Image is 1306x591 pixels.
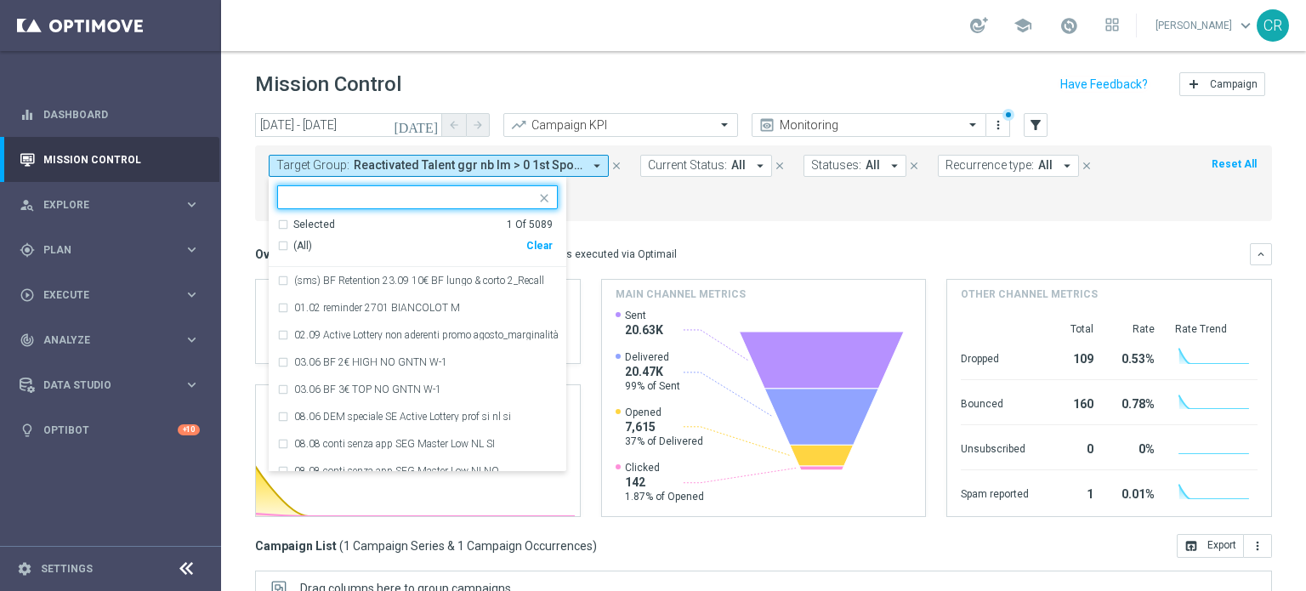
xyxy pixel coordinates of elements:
[752,158,768,173] i: arrow_drop_down
[1154,13,1257,38] a: [PERSON_NAME]keyboard_arrow_down
[293,239,312,253] span: (All)
[503,113,738,137] ng-select: Campaign KPI
[20,332,184,348] div: Analyze
[293,218,335,232] div: Selected
[19,288,201,302] button: play_circle_outline Execute keyboard_arrow_right
[354,158,582,173] span: Reactivated Talent ggr nb lm > 0 1st Sport lm
[752,113,986,137] ng-select: Monitoring
[277,267,558,294] div: (sms) BF Retention 23.09 10€ BF lungo & corto 2_Recall
[184,332,200,348] i: keyboard_arrow_right
[1210,155,1258,173] button: Reset All
[20,92,200,137] div: Dashboard
[294,330,558,340] label: 02.09 Active Lottery non aderenti promo agosto_marginalità>0
[1244,534,1272,558] button: more_vert
[961,434,1029,461] div: Unsubscribed
[731,158,746,173] span: All
[1257,9,1289,42] div: CR
[294,357,447,367] label: 03.06 BF 2€ HIGH NO GNTN W-1
[961,389,1029,416] div: Bounced
[1049,389,1093,416] div: 160
[1187,77,1201,91] i: add
[510,116,527,134] i: trending_up
[20,107,35,122] i: equalizer
[269,185,566,472] ng-select: Reactivated Talent ggr nb lm > 0 1st Sport lm
[625,419,703,435] span: 7,615
[1002,109,1014,121] div: There are unsaved changes
[1028,117,1043,133] i: filter_alt
[906,156,922,175] button: close
[1014,16,1032,35] span: school
[772,156,787,175] button: close
[294,466,499,476] label: 08.08 conti senza app SEG Master Low NLNO
[1060,78,1148,90] input: Have Feedback?
[1114,434,1155,461] div: 0%
[43,245,184,255] span: Plan
[1049,322,1093,336] div: Total
[536,188,549,202] button: close
[20,197,35,213] i: person_search
[466,113,490,137] button: arrow_forward
[625,435,703,448] span: 37% of Delivered
[1114,322,1155,336] div: Rate
[43,407,178,452] a: Optibot
[277,349,558,376] div: 03.06 BF 2€ HIGH NO GNTN W-1
[887,158,902,173] i: arrow_drop_down
[394,117,440,133] i: [DATE]
[255,247,309,262] h3: Overview:
[803,155,906,177] button: Statuses: All arrow_drop_down
[1024,113,1048,137] button: filter_alt
[625,322,663,338] span: 20.63K
[1114,479,1155,506] div: 0.01%
[20,242,184,258] div: Plan
[1177,534,1244,558] button: open_in_browser Export
[19,333,201,347] button: track_changes Analyze keyboard_arrow_right
[294,276,544,286] label: (sms) BF Retention 23.09 10€ BF lungo & corto 2_Recall
[277,321,558,349] div: 02.09 Active Lottery non aderenti promo agosto_marginalità>0
[269,218,566,472] ng-dropdown-panel: Options list
[1175,322,1258,336] div: Rate Trend
[1114,389,1155,416] div: 0.78%
[593,538,597,554] span: )
[625,461,704,475] span: Clicked
[448,119,460,131] i: arrow_back
[339,538,344,554] span: (
[20,407,200,452] div: Optibot
[43,92,200,137] a: Dashboard
[19,423,201,437] button: lightbulb Optibot +10
[866,158,880,173] span: All
[19,108,201,122] div: equalizer Dashboard
[811,158,861,173] span: Statuses:
[537,191,551,205] i: close
[20,332,35,348] i: track_changes
[20,287,35,303] i: play_circle_outline
[758,116,775,134] i: preview
[277,403,558,430] div: 08.06 DEM speciale SE Active Lottery prof si nl si
[1059,158,1075,173] i: arrow_drop_down
[391,113,442,139] button: [DATE]
[43,290,184,300] span: Execute
[294,412,511,422] label: 08.06 DEM speciale SE Active Lottery prof si nl si
[648,158,727,173] span: Current Status:
[589,158,605,173] i: arrow_drop_down
[184,196,200,213] i: keyboard_arrow_right
[1250,243,1272,265] button: keyboard_arrow_down
[43,200,184,210] span: Explore
[19,153,201,167] button: Mission Control
[507,218,553,232] div: 1 Of 5089
[961,287,1098,302] h4: Other channel metrics
[277,430,558,457] div: 08.08 conti senza app SEG Master Low NL SI
[990,115,1007,135] button: more_vert
[991,118,1005,132] i: more_vert
[20,197,184,213] div: Explore
[961,479,1029,506] div: Spam reported
[20,423,35,438] i: lightbulb
[294,384,441,395] label: 03.06 BF 3€ TOP NO GNTN W-1
[640,155,772,177] button: Current Status: All arrow_drop_down
[19,243,201,257] button: gps_fixed Plan keyboard_arrow_right
[344,538,593,554] span: 1 Campaign Series & 1 Campaign Occurrences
